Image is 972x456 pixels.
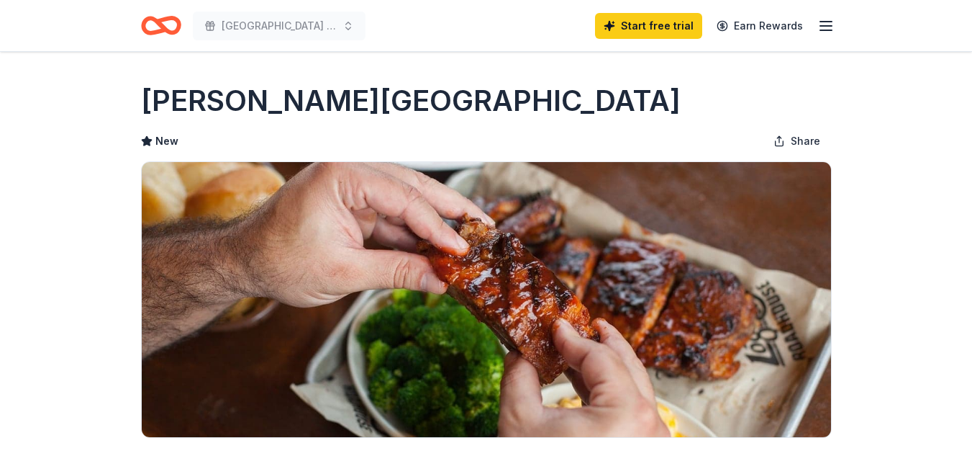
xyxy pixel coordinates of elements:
[141,9,181,43] a: Home
[155,133,178,150] span: New
[141,81,681,121] h1: [PERSON_NAME][GEOGRAPHIC_DATA]
[222,17,337,35] span: [GEOGRAPHIC_DATA] PTA
[762,127,832,156] button: Share
[142,162,831,437] img: Image for Logan's Roadhouse
[595,13,702,39] a: Start free trial
[193,12,365,40] button: [GEOGRAPHIC_DATA] PTA
[708,13,812,39] a: Earn Rewards
[791,133,820,150] span: Share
